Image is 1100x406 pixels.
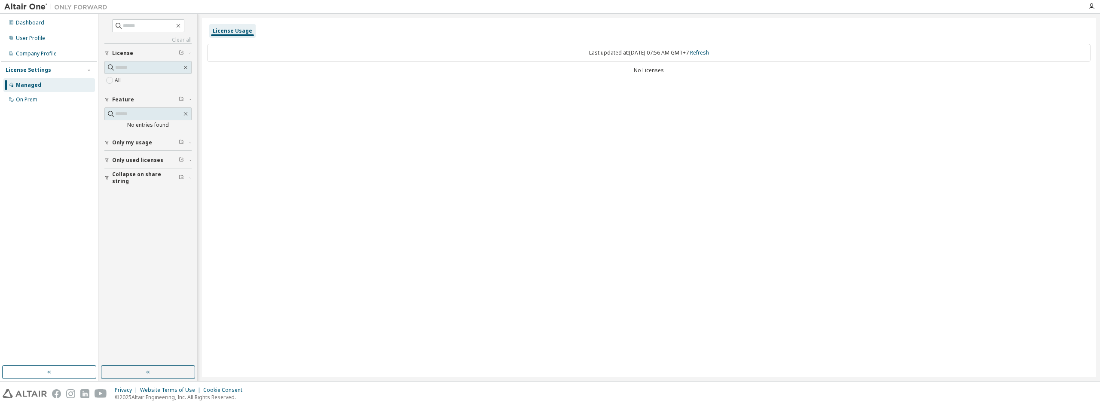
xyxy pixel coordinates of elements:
[112,139,152,146] span: Only my usage
[66,389,75,398] img: instagram.svg
[104,133,192,152] button: Only my usage
[207,67,1091,74] div: No Licenses
[16,96,37,103] div: On Prem
[690,49,709,56] a: Refresh
[80,389,89,398] img: linkedin.svg
[16,19,44,26] div: Dashboard
[112,96,134,103] span: Feature
[179,96,184,103] span: Clear filter
[4,3,112,11] img: Altair One
[112,171,179,185] span: Collapse on share string
[104,44,192,63] button: License
[6,67,51,73] div: License Settings
[179,157,184,164] span: Clear filter
[115,75,122,85] label: All
[95,389,107,398] img: youtube.svg
[104,168,192,187] button: Collapse on share string
[3,389,47,398] img: altair_logo.svg
[52,389,61,398] img: facebook.svg
[16,82,41,89] div: Managed
[16,50,57,57] div: Company Profile
[207,44,1091,62] div: Last updated at: [DATE] 07:56 AM GMT+7
[179,50,184,57] span: Clear filter
[16,35,45,42] div: User Profile
[179,139,184,146] span: Clear filter
[140,387,203,394] div: Website Terms of Use
[112,157,163,164] span: Only used licenses
[213,27,252,34] div: License Usage
[104,151,192,170] button: Only used licenses
[203,387,247,394] div: Cookie Consent
[104,37,192,43] a: Clear all
[179,174,184,181] span: Clear filter
[104,90,192,109] button: Feature
[115,394,247,401] p: © 2025 Altair Engineering, Inc. All Rights Reserved.
[112,50,133,57] span: License
[104,122,192,128] div: No entries found
[115,387,140,394] div: Privacy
